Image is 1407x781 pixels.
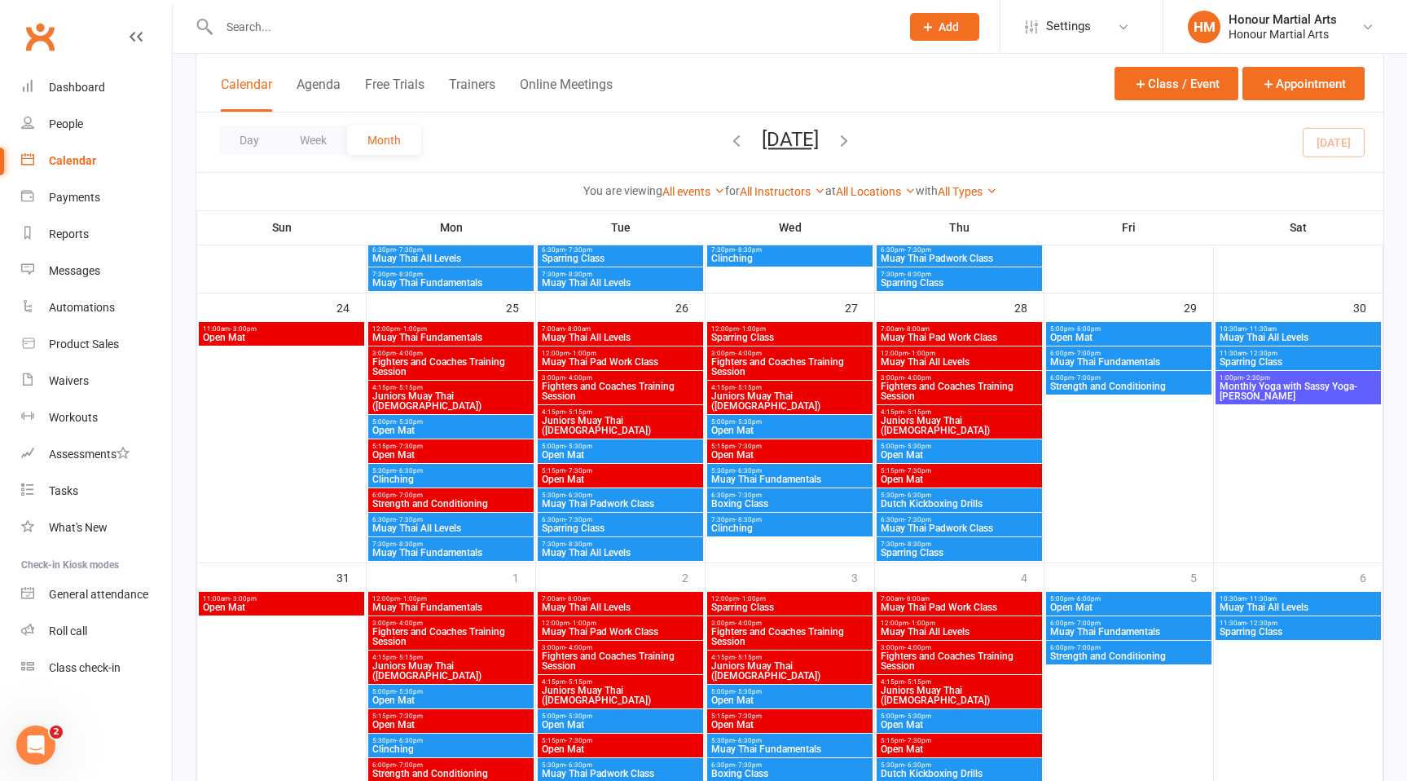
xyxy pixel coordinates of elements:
span: - 4:00pm [396,350,423,357]
span: 4:15pm [541,408,700,416]
span: 6:30pm [880,516,1039,523]
button: Calendar [221,77,272,112]
span: 5:30pm [372,467,530,474]
span: 4:15pm [880,408,1039,416]
span: - 4:00pm [565,374,592,382]
span: 5:00pm [880,443,1039,450]
span: - 6:00pm [1074,595,1101,602]
span: Sparring Class [880,548,1039,558]
div: 1 [512,563,535,590]
span: Muay Thai Pad Work Class [880,602,1039,612]
div: Honour Martial Arts [1229,12,1337,27]
a: Calendar [21,143,172,179]
span: Muay Thai Fundamentals [372,548,530,558]
span: 3:00pm [710,620,869,627]
span: 5:15pm [372,443,530,450]
span: 7:30pm [372,271,530,278]
a: Automations [21,289,172,326]
span: Clinching [372,474,530,484]
span: - 6:00pm [1074,325,1101,333]
a: Payments [21,179,172,216]
span: - 5:30pm [396,688,423,695]
span: - 5:30pm [565,443,592,450]
button: Month [347,126,421,155]
span: Muay Thai Pad Work Class [880,333,1039,342]
span: Open Mat [372,426,530,435]
span: Muay Thai All Levels [541,333,700,342]
span: Muay Thai All Levels [541,602,700,612]
span: Muay Thai Pad Work Class [541,357,700,367]
span: Juniors Muay Thai ([DEMOGRAPHIC_DATA]) [880,686,1039,705]
span: 7:30pm [541,541,700,548]
span: Muay Thai Fundamentals [1049,357,1208,367]
span: Muay Thai Padwork Class [880,254,1039,263]
span: - 8:30pm [735,246,762,254]
span: Juniors Muay Thai ([DEMOGRAPHIC_DATA]) [541,416,700,435]
div: 30 [1353,293,1383,320]
span: - 7:30pm [565,516,592,523]
span: - 6:30pm [735,467,762,474]
span: Fighters and Coaches Training Session [710,627,869,646]
span: - 7:30pm [396,516,423,523]
span: - 8:30pm [565,541,592,548]
button: Agenda [297,77,341,112]
span: 5:30pm [880,492,1039,499]
span: 3:00pm [880,644,1039,651]
div: Class check-in [49,661,121,674]
span: 1:00pm [1219,374,1378,382]
div: 4 [1021,563,1044,590]
span: - 3:00pm [230,325,257,333]
span: 5:00pm [710,688,869,695]
span: 10:30am [1219,325,1378,333]
span: - 7:30pm [735,492,762,499]
button: Week [279,126,347,155]
span: 5:00pm [1049,325,1208,333]
span: 7:30pm [372,541,530,548]
div: General attendance [49,588,148,601]
strong: with [916,184,938,197]
button: Class / Event [1115,67,1238,100]
div: HM [1188,11,1220,43]
strong: You are viewing [583,184,662,197]
span: Fighters and Coaches Training Session [372,627,530,646]
a: People [21,106,172,143]
span: - 5:15pm [396,384,423,391]
a: Workouts [21,399,172,436]
span: - 7:30pm [735,443,762,450]
span: 5:15pm [541,467,700,474]
span: Fighters and Coaches Training Session [880,382,1039,401]
span: 12:00pm [880,350,1039,357]
span: Fighters and Coaches Training Session [710,357,869,377]
span: Muay Thai All Levels [372,254,530,263]
button: Online Meetings [520,77,613,112]
span: 7:00am [880,595,1039,602]
span: 10:30am [1219,595,1378,602]
span: - 5:15pm [735,654,762,661]
span: 7:00am [541,325,700,333]
span: - 8:30pm [735,516,762,523]
button: [DATE] [762,128,819,151]
span: Juniors Muay Thai ([DEMOGRAPHIC_DATA]) [541,686,700,705]
button: Day [219,126,279,155]
span: Muay Thai All Levels [372,523,530,533]
span: 3:00pm [710,350,869,357]
span: Juniors Muay Thai ([DEMOGRAPHIC_DATA]) [710,391,869,411]
span: - 5:15pm [904,678,931,686]
span: Open Mat [710,695,869,705]
span: Settings [1046,8,1091,45]
span: 7:30pm [710,246,869,254]
span: Muay Thai Padwork Class [880,523,1039,533]
span: Sparring Class [1219,627,1378,637]
span: 5:00pm [372,418,530,426]
span: 7:00am [880,325,1039,333]
input: Search... [214,15,889,38]
span: Dutch Kickboxing Drills [880,499,1039,509]
span: Open Mat [541,450,700,460]
span: - 1:00pm [400,325,427,333]
span: 2 [50,726,63,739]
span: - 12:30pm [1247,350,1277,357]
span: 11:00am [202,595,361,602]
span: - 4:00pm [904,644,931,651]
div: 5 [1190,563,1213,590]
span: - 1:00pm [908,620,935,627]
